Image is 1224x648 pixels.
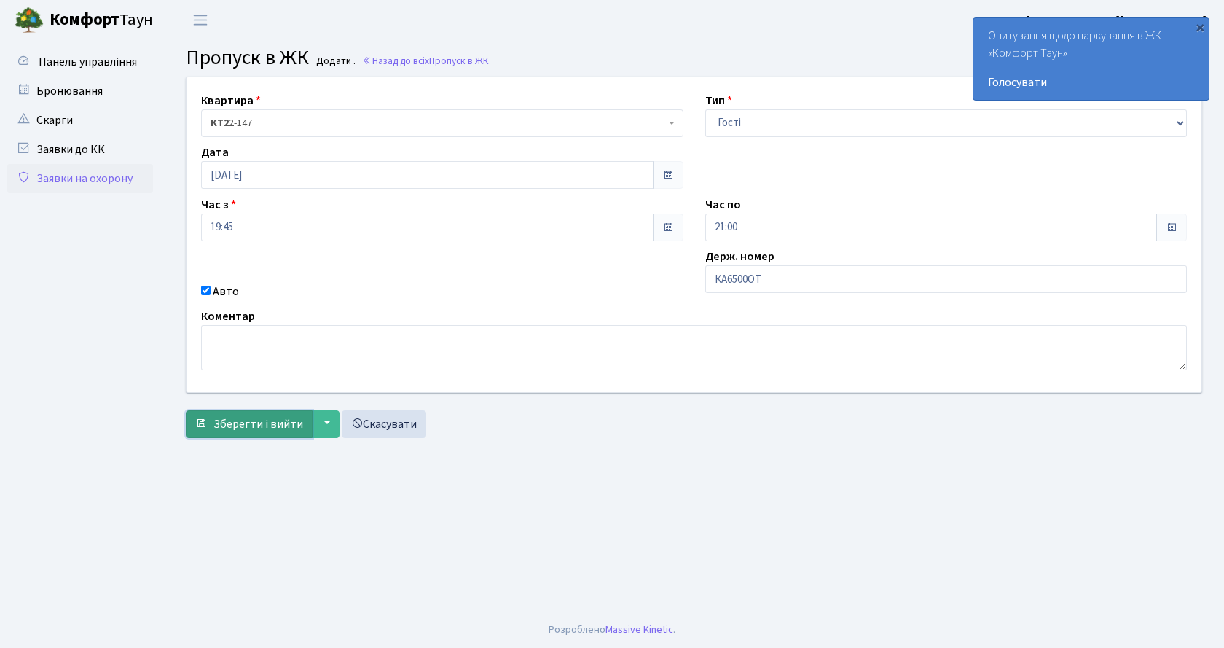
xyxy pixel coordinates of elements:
[705,92,732,109] label: Тип
[1026,12,1207,29] a: [EMAIL_ADDRESS][DOMAIN_NAME]
[211,116,229,130] b: КТ2
[211,116,665,130] span: <b>КТ2</b>&nbsp;&nbsp;&nbsp;2-147
[201,308,255,325] label: Коментар
[7,47,153,77] a: Панель управління
[15,6,44,35] img: logo.png
[201,144,229,161] label: Дата
[705,265,1188,293] input: AA0001AA
[988,74,1194,91] a: Голосувати
[186,410,313,438] button: Зберегти і вийти
[429,54,489,68] span: Пропуск в ЖК
[342,410,426,438] a: Скасувати
[7,135,153,164] a: Заявки до КК
[7,106,153,135] a: Скарги
[201,196,236,214] label: Час з
[50,8,119,31] b: Комфорт
[1193,20,1207,34] div: ×
[7,164,153,193] a: Заявки на охорону
[705,196,741,214] label: Час по
[201,109,683,137] span: <b>КТ2</b>&nbsp;&nbsp;&nbsp;2-147
[362,54,489,68] a: Назад до всіхПропуск в ЖК
[549,622,675,638] div: Розроблено .
[705,248,774,265] label: Держ. номер
[213,416,303,432] span: Зберегти і вийти
[605,622,673,637] a: Massive Kinetic
[186,43,309,72] span: Пропуск в ЖК
[7,77,153,106] a: Бронювання
[1026,12,1207,28] b: [EMAIL_ADDRESS][DOMAIN_NAME]
[182,8,219,32] button: Переключити навігацію
[39,54,137,70] span: Панель управління
[201,92,261,109] label: Квартира
[213,283,239,300] label: Авто
[50,8,153,33] span: Таун
[973,18,1209,100] div: Опитування щодо паркування в ЖК «Комфорт Таун»
[313,55,356,68] small: Додати .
